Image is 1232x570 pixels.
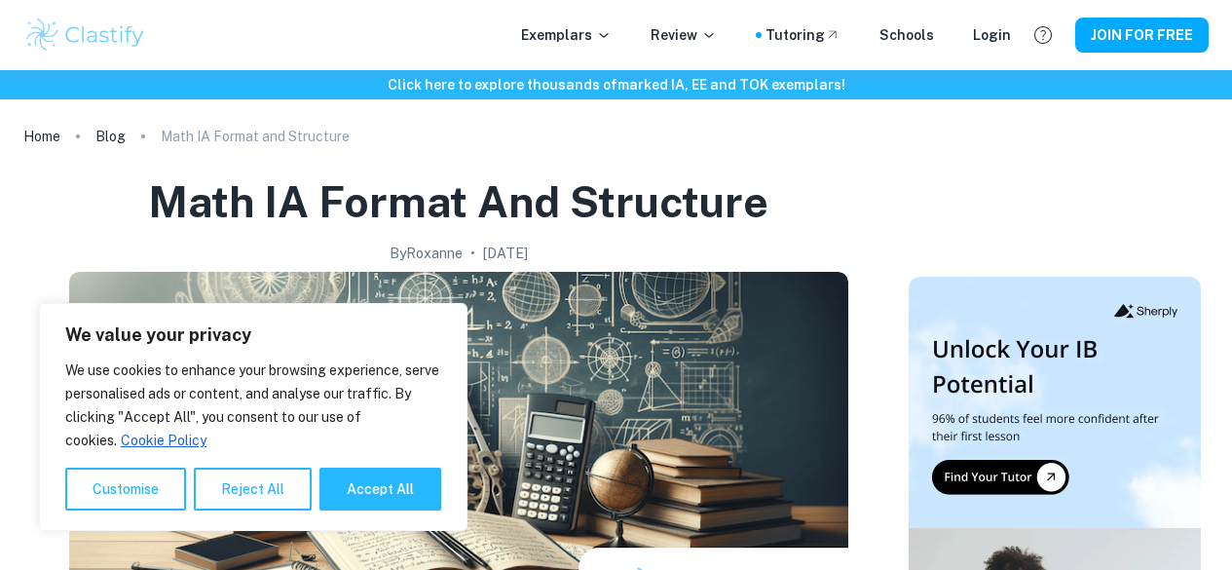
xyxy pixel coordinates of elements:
[651,24,717,46] p: Review
[95,123,126,150] a: Blog
[319,468,441,511] button: Accept All
[765,24,840,46] a: Tutoring
[161,126,350,147] p: Math IA Format and Structure
[470,243,475,264] p: •
[483,243,528,264] h2: [DATE]
[1027,19,1060,52] button: Help and Feedback
[879,24,934,46] a: Schools
[65,468,186,511] button: Customise
[120,432,207,449] a: Cookie Policy
[390,243,463,264] h2: By Roxanne
[4,74,1228,95] h6: Click here to explore thousands of marked IA, EE and TOK exemplars !
[194,468,312,511] button: Reject All
[23,16,147,55] img: Clastify logo
[973,24,1011,46] a: Login
[39,303,467,531] div: We value your privacy
[521,24,612,46] p: Exemplars
[23,123,60,150] a: Home
[148,173,768,231] h1: Math IA Format and Structure
[65,359,441,452] p: We use cookies to enhance your browsing experience, serve personalised ads or content, and analys...
[1075,18,1209,53] button: JOIN FOR FREE
[65,323,441,347] p: We value your privacy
